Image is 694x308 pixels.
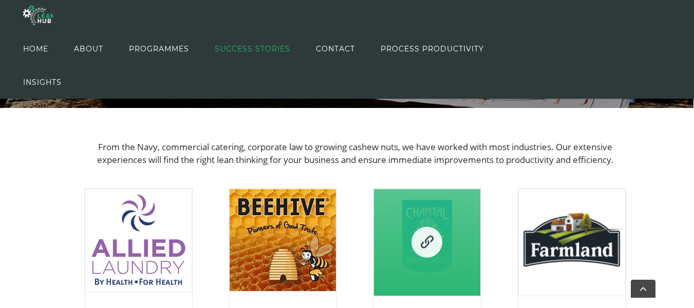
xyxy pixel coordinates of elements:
[316,32,355,65] a: CONTACT
[97,141,614,166] span: From the Navy, commercial catering, corporate law to growing cashew nuts, we have worked with mos...
[23,59,62,105] span: INSIGHTS
[129,26,189,72] span: PROGRAMMES
[74,32,103,65] a: ABOUT
[74,26,103,72] span: ABOUT
[316,26,355,72] span: CONTACT
[381,32,484,65] a: PROCESS PRODUCTIVITY
[85,189,192,293] img: Lean manufacturing New Zealand
[129,32,189,65] a: PROGRAMMES
[215,32,290,65] a: SUCCESS STORIES
[215,26,290,72] span: SUCCESS STORIES
[381,26,484,72] span: PROCESS PRODUCTIVITY
[23,26,48,72] span: HOME
[411,227,442,258] a: Chantal Organics
[23,65,62,99] a: INSIGHTS
[23,1,53,29] img: The Lean Hub | Optimising productivity with Lean Logo
[374,189,480,296] a: Chantal Organics
[23,32,545,99] nav: Main Menu
[23,32,48,65] a: HOME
